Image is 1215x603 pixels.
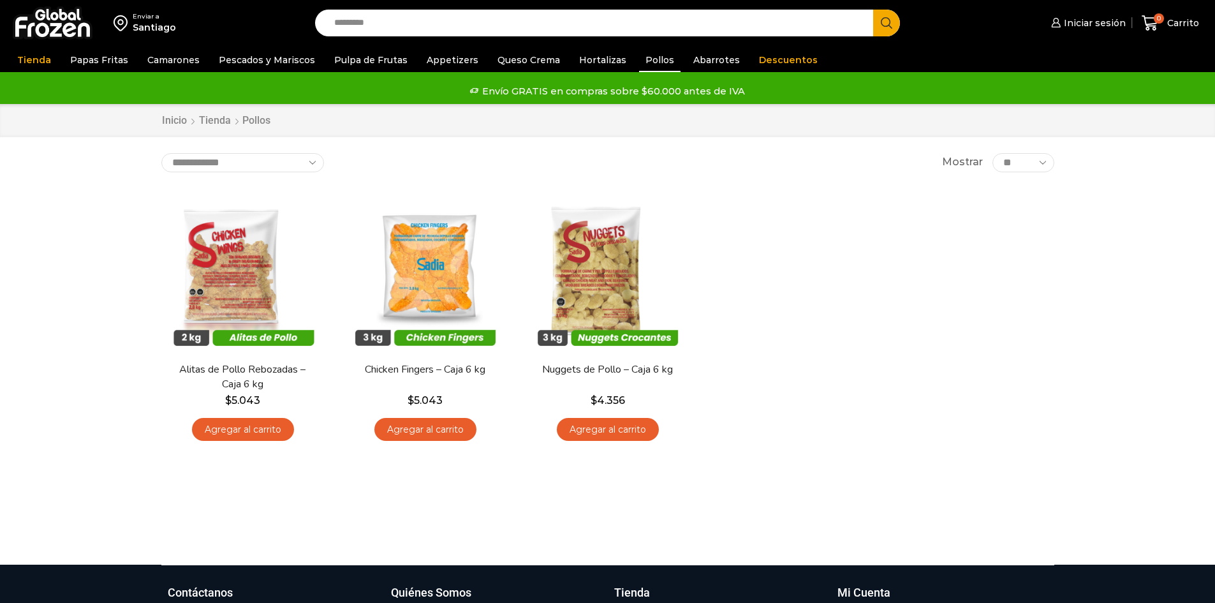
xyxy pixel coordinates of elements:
[64,48,135,72] a: Papas Fritas
[1138,8,1202,38] a: 0 Carrito
[133,21,176,34] div: Santiago
[573,48,633,72] a: Hortalizas
[1048,10,1126,36] a: Iniciar sesión
[420,48,485,72] a: Appetizers
[161,114,270,128] nav: Breadcrumb
[169,362,316,392] a: Alitas de Pollo Rebozadas – Caja 6 kg
[357,321,494,343] span: Vista Rápida
[687,48,746,72] a: Abarrotes
[591,394,625,406] bdi: 4.356
[242,114,270,126] h1: Pollos
[753,48,824,72] a: Descuentos
[408,394,443,406] bdi: 5.043
[534,362,681,377] a: Nuggets de Pollo – Caja 6 kg
[614,584,650,601] h3: Tienda
[873,10,900,36] button: Search button
[1061,17,1126,29] span: Iniciar sesión
[351,362,498,377] a: Chicken Fingers – Caja 6 kg
[212,48,321,72] a: Pescados y Mariscos
[133,12,176,21] div: Enviar a
[114,12,133,34] img: address-field-icon.svg
[942,155,983,170] span: Mostrar
[161,153,324,172] select: Pedido de la tienda
[408,394,414,406] span: $
[141,48,206,72] a: Camarones
[391,584,471,601] h3: Quiénes Somos
[11,48,57,72] a: Tienda
[639,48,681,72] a: Pollos
[168,584,233,601] h3: Contáctanos
[374,418,476,442] a: Agregar al carrito: “Chicken Fingers - Caja 6 kg”
[1164,17,1199,29] span: Carrito
[539,321,676,343] span: Vista Rápida
[225,394,260,406] bdi: 5.043
[192,418,294,442] a: Agregar al carrito: “Alitas de Pollo Rebozadas - Caja 6 kg”
[557,418,659,442] a: Agregar al carrito: “Nuggets de Pollo - Caja 6 kg”
[328,48,414,72] a: Pulpa de Frutas
[198,114,232,128] a: Tienda
[491,48,566,72] a: Queso Crema
[174,321,311,343] span: Vista Rápida
[591,394,597,406] span: $
[161,114,188,128] a: Inicio
[1154,13,1164,24] span: 0
[837,584,890,601] h3: Mi Cuenta
[225,394,232,406] span: $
